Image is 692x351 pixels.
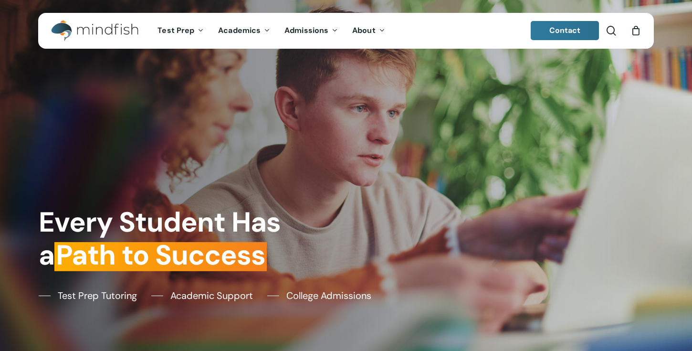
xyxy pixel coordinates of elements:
span: Academic Support [170,288,253,303]
h1: Every Student Has a [39,206,340,272]
a: Academics [211,27,277,35]
span: Contact [549,25,581,35]
span: College Admissions [286,288,371,303]
header: Main Menu [38,13,654,49]
a: Test Prep [150,27,211,35]
span: Test Prep Tutoring [58,288,137,303]
span: Test Prep [157,25,194,35]
span: About [352,25,376,35]
a: About [345,27,392,35]
span: Academics [218,25,261,35]
a: College Admissions [267,288,371,303]
a: Contact [531,21,599,40]
a: Admissions [277,27,345,35]
nav: Main Menu [150,13,392,49]
em: Path to Success [54,237,267,273]
a: Cart [630,25,641,36]
a: Test Prep Tutoring [39,288,137,303]
span: Admissions [284,25,328,35]
a: Academic Support [151,288,253,303]
iframe: Chatbot [476,280,679,338]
